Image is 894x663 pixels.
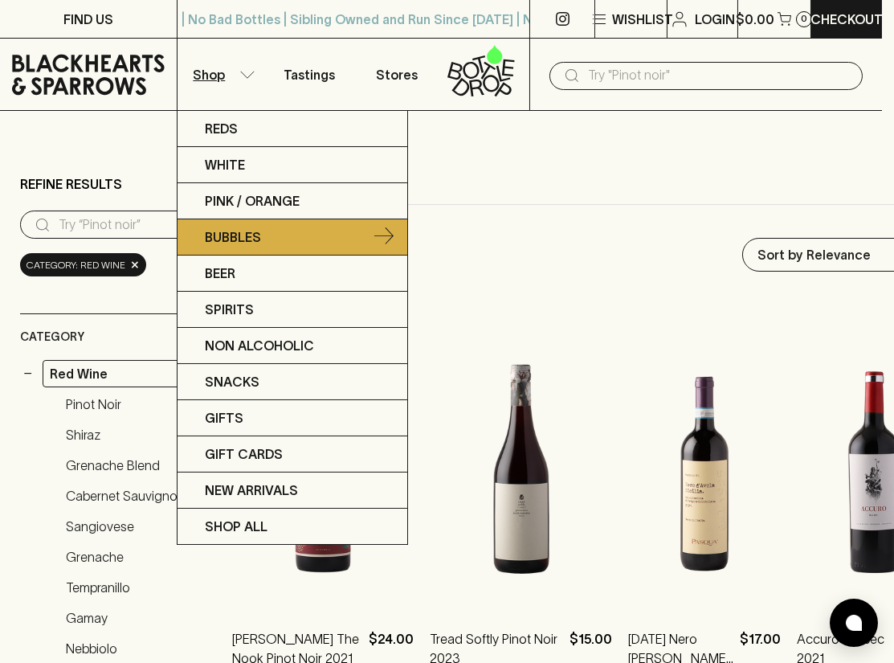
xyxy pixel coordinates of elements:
[205,408,243,428] p: Gifts
[205,517,267,536] p: SHOP ALL
[205,481,298,500] p: New Arrivals
[178,219,407,256] a: Bubbles
[178,256,407,292] a: Beer
[178,436,407,473] a: Gift Cards
[205,336,314,355] p: Non Alcoholic
[205,444,283,464] p: Gift Cards
[205,119,238,138] p: Reds
[205,300,254,319] p: Spirits
[205,191,300,211] p: Pink / Orange
[178,328,407,364] a: Non Alcoholic
[205,227,261,247] p: Bubbles
[205,372,259,391] p: Snacks
[178,509,407,544] a: SHOP ALL
[178,111,407,147] a: Reds
[178,364,407,400] a: Snacks
[178,400,407,436] a: Gifts
[178,147,407,183] a: White
[846,615,862,631] img: bubble-icon
[205,264,235,283] p: Beer
[205,155,245,174] p: White
[178,473,407,509] a: New Arrivals
[178,292,407,328] a: Spirits
[178,183,407,219] a: Pink / Orange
